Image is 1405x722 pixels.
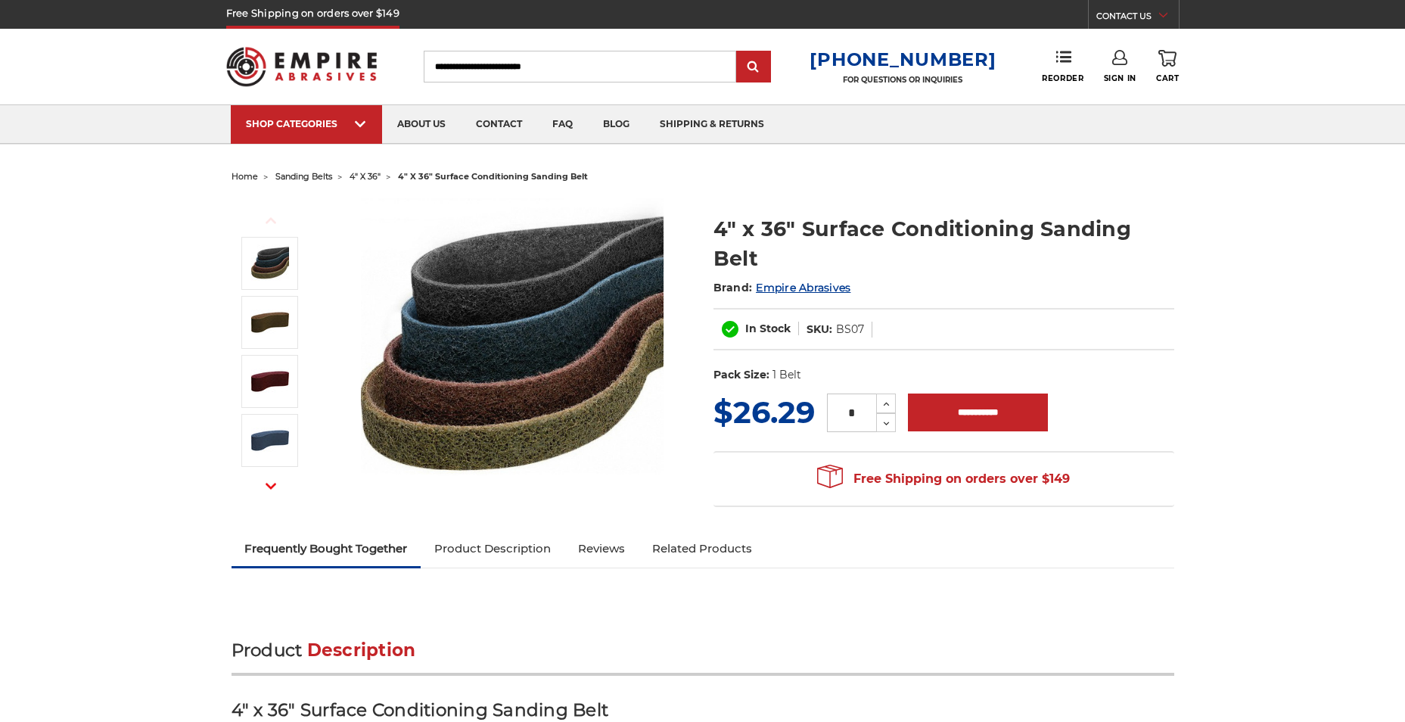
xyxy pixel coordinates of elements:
a: contact [461,105,537,144]
a: Product Description [421,532,564,565]
button: Next [253,470,289,503]
a: CONTACT US [1096,8,1179,29]
a: Related Products [639,532,766,565]
img: Empire Abrasives [226,37,378,96]
span: Sign In [1104,73,1136,83]
input: Submit [738,52,769,82]
span: Reorder [1042,73,1083,83]
dt: SKU: [807,322,832,338]
dt: Pack Size: [713,367,769,383]
a: Cart [1156,50,1179,83]
span: $26.29 [713,394,815,431]
a: shipping & returns [645,105,779,144]
a: sanding belts [275,171,332,182]
a: home [232,171,258,182]
a: blog [588,105,645,144]
div: SHOP CATEGORIES [246,118,367,129]
a: faq [537,105,588,144]
h1: 4" x 36" Surface Conditioning Sanding Belt [713,214,1174,273]
p: FOR QUESTIONS OR INQUIRIES [810,75,996,85]
dd: BS07 [836,322,864,338]
span: Free Shipping on orders over $149 [817,464,1070,494]
span: 4" x 36" surface conditioning sanding belt [398,171,588,182]
img: 4" x 36" Coarse Surface Conditioning Belt [251,303,289,341]
a: Reviews [564,532,639,565]
a: Frequently Bought Together [232,532,421,565]
img: 4" x 36" Fine Surface Conditioning Belt [251,422,289,459]
a: about us [382,105,461,144]
span: In Stock [745,322,791,335]
img: 4" x 36" Medium Surface Conditioning Belt [251,363,289,400]
button: Previous [253,204,289,237]
span: Cart [1156,73,1179,83]
a: 4" x 36" [350,171,381,182]
a: [PHONE_NUMBER] [810,48,996,70]
img: 4"x36" Surface Conditioning Sanding Belts [361,198,664,500]
a: Reorder [1042,50,1083,82]
span: Product [232,640,303,661]
span: Brand: [713,281,753,294]
a: Empire Abrasives [756,281,850,294]
span: Description [307,640,416,661]
img: 4"x36" Surface Conditioning Sanding Belts [251,244,289,282]
dd: 1 Belt [772,367,801,383]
